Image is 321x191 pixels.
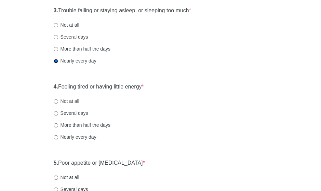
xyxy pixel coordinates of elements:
[54,159,145,167] label: Poor appetite or [MEDICAL_DATA]
[54,22,79,28] label: Not at all
[54,111,58,115] input: Several days
[54,134,96,140] label: Nearly every day
[54,47,58,51] input: More than half the days
[54,135,58,139] input: Nearly every day
[54,110,88,117] label: Several days
[54,23,58,27] input: Not at all
[54,98,79,105] label: Not at all
[54,123,58,127] input: More than half the days
[54,84,58,90] strong: 4.
[54,7,191,15] label: Trouble falling or staying asleep, or sleeping too much
[54,175,58,180] input: Not at all
[54,45,110,52] label: More than half the days
[54,57,96,64] label: Nearly every day
[54,59,58,63] input: Nearly every day
[54,33,88,40] label: Several days
[54,160,58,166] strong: 5.
[54,174,79,181] label: Not at all
[54,122,110,128] label: More than half the days
[54,8,58,13] strong: 3.
[54,35,58,39] input: Several days
[54,83,144,91] label: Feeling tired or having little energy
[54,99,58,104] input: Not at all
